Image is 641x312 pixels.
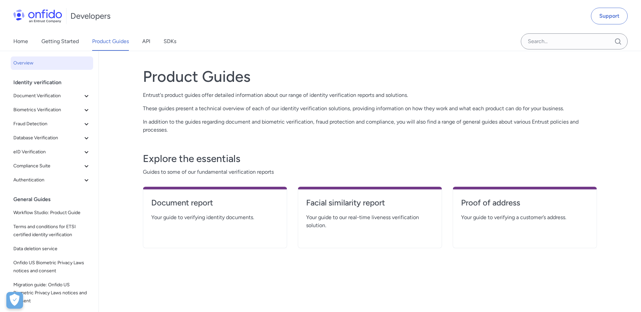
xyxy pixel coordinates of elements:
a: Support [591,8,628,24]
button: Document Verification [11,89,93,103]
a: API [142,32,150,51]
span: Workflow Studio: Product Guide [13,209,90,217]
p: In addition to the guides regarding document and biometric verification, fraud protection and com... [143,118,597,134]
a: Document report [151,197,279,213]
span: Document Verification [13,92,82,100]
input: Onfido search input field [521,33,628,49]
a: Terms and conditions for ETSI certified identity verification [11,220,93,242]
img: Onfido Logo [13,9,62,23]
span: Fraud Detection [13,120,82,128]
button: Biometrics Verification [11,103,93,117]
h3: Explore the essentials [143,152,597,165]
a: Migration guide: Onfido US Biometric Privacy Laws notices and consent [11,278,93,308]
button: Open Preferences [6,292,23,309]
h4: Facial similarity report [306,197,434,208]
a: Home [13,32,28,51]
button: Database Verification [11,131,93,145]
span: Terms and conditions for ETSI certified identity verification [13,223,90,239]
h1: Developers [70,11,111,21]
div: Cookie Preferences [6,292,23,309]
span: Compliance Suite [13,162,82,170]
a: Getting Started [41,32,79,51]
span: Onfido US Biometric Privacy Laws notices and consent [13,259,90,275]
a: Overview [11,56,93,70]
a: Workflow Studio: Product Guide [11,206,93,219]
a: SDKs [164,32,176,51]
div: Identity verification [13,76,96,89]
div: General Guides [13,193,96,206]
span: Guides to some of our fundamental verification reports [143,168,597,176]
button: eID Verification [11,145,93,159]
span: Your guide to verifying identity documents. [151,213,279,221]
a: Facial similarity report [306,197,434,213]
span: Authentication [13,176,82,184]
h1: Product Guides [143,67,597,86]
h4: Document report [151,197,279,208]
a: Onfido US Biometric Privacy Laws notices and consent [11,256,93,278]
a: Product Guides [92,32,129,51]
h4: Proof of address [461,197,589,208]
a: Proof of address [461,197,589,213]
p: These guides present a technical overview of each of our identity verification solutions, providi... [143,105,597,113]
span: Migration guide: Onfido US Biometric Privacy Laws notices and consent [13,281,90,305]
span: Biometrics Verification [13,106,82,114]
span: Overview [13,59,90,67]
span: Database Verification [13,134,82,142]
button: Authentication [11,173,93,187]
span: eID Verification [13,148,82,156]
span: Your guide to our real-time liveness verification solution. [306,213,434,229]
a: Data deletion service [11,242,93,256]
button: Fraud Detection [11,117,93,131]
button: Compliance Suite [11,159,93,173]
span: Data deletion service [13,245,90,253]
p: Entrust's product guides offer detailed information about our range of identity verification repo... [143,91,597,99]
span: Your guide to verifying a customer’s address. [461,213,589,221]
